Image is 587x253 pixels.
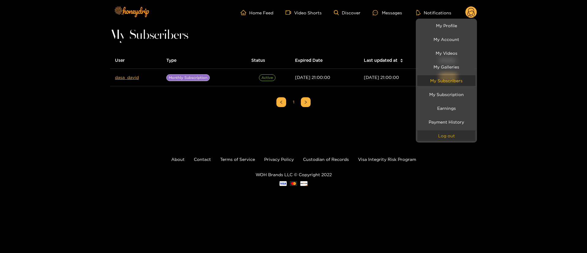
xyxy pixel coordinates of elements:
a: My Profile [417,20,475,31]
a: Earnings [417,103,475,113]
button: Log out [417,130,475,141]
a: My Account [417,34,475,45]
a: My Videos [417,48,475,58]
a: My Galleries [417,61,475,72]
a: Payment History [417,117,475,127]
a: My Subscribers [417,75,475,86]
a: My Subscription [417,89,475,100]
